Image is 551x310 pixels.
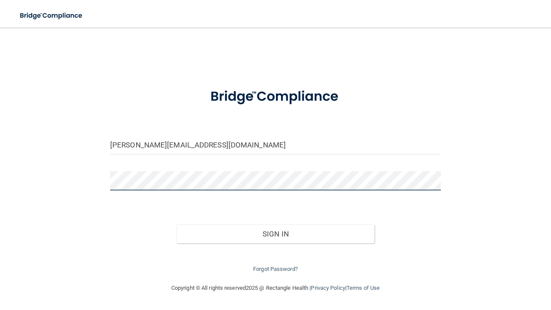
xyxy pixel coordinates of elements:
a: Privacy Policy [311,285,345,291]
input: Email [110,135,441,154]
img: bridge_compliance_login_screen.278c3ca4.svg [13,7,90,25]
div: Copyright © All rights reserved 2025 @ Rectangle Health | | [118,274,433,302]
img: bridge_compliance_login_screen.278c3ca4.svg [196,79,355,114]
iframe: Drift Widget Chat Controller [402,257,541,292]
a: Terms of Use [347,285,380,291]
a: Forgot Password? [253,266,298,272]
button: Sign In [176,224,375,243]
